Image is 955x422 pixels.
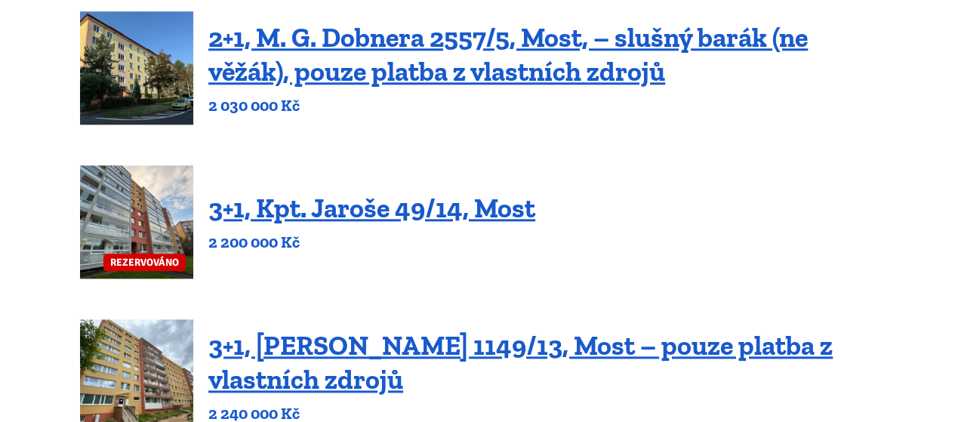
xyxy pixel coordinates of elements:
[208,329,833,396] a: 3+1, [PERSON_NAME] 1149/13, Most – pouze platba z vlastních zdrojů
[80,165,193,279] a: REZERVOVÁNO
[103,254,186,271] span: REZERVOVÁNO
[208,192,535,224] a: 3+1, Kpt. Jaroše 49/14, Most
[208,232,535,253] p: 2 200 000 Kč
[208,21,808,88] a: 2+1, M. G. Dobnera 2557/5, Most, – slušný barák (ne věžák), pouze platba z vlastních zdrojů
[208,95,875,116] p: 2 030 000 Kč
